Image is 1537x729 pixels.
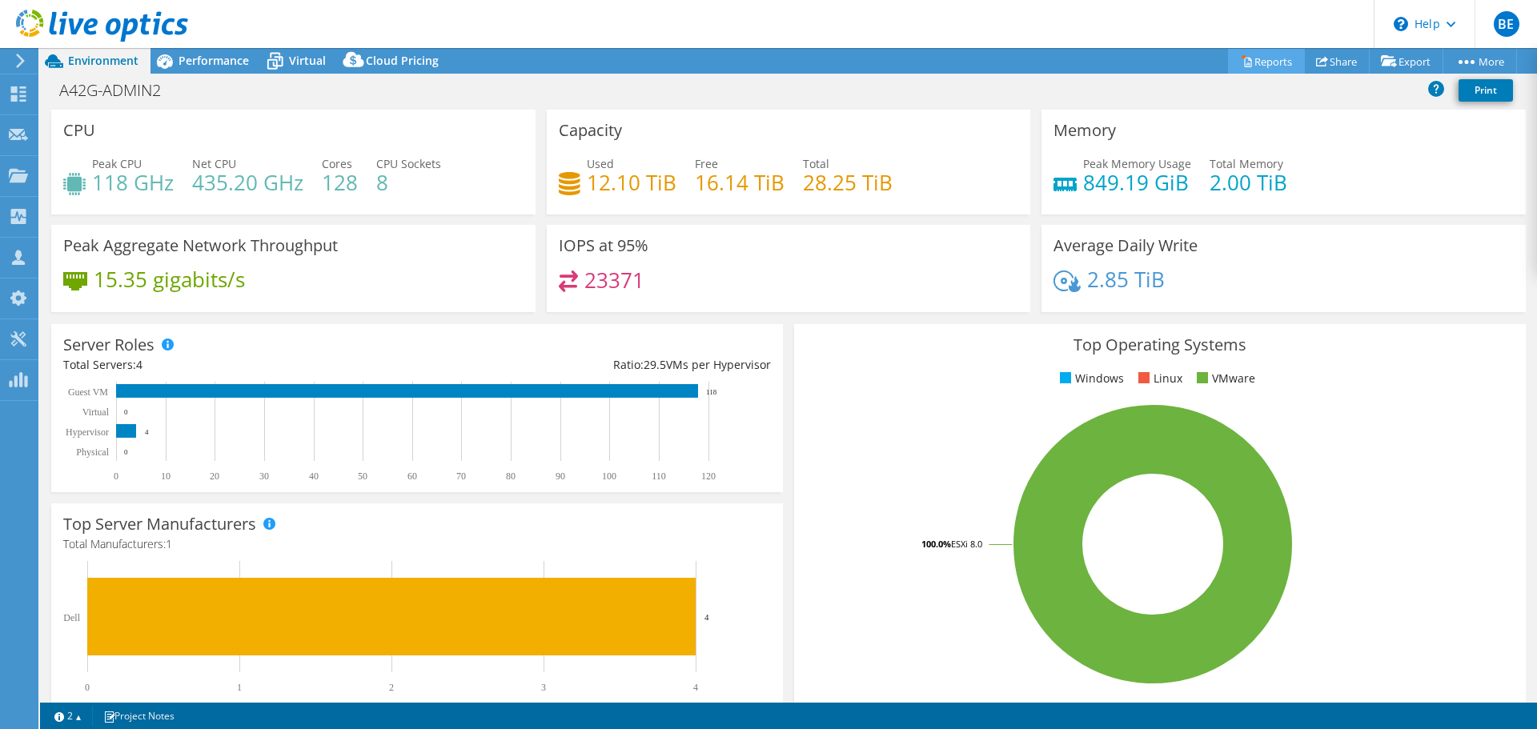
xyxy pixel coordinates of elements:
[1087,270,1165,288] h4: 2.85 TiB
[1083,156,1191,171] span: Peak Memory Usage
[559,122,622,139] h3: Capacity
[541,682,546,693] text: 3
[456,471,466,482] text: 70
[376,156,441,171] span: CPU Sockets
[85,682,90,693] text: 0
[63,237,338,254] h3: Peak Aggregate Network Throughput
[1053,237,1198,254] h3: Average Daily Write
[1443,49,1517,74] a: More
[289,53,326,68] span: Virtual
[407,471,417,482] text: 60
[1210,174,1287,191] h4: 2.00 TiB
[695,174,785,191] h4: 16.14 TiB
[951,538,982,550] tspan: ESXi 8.0
[82,407,110,418] text: Virtual
[63,356,417,374] div: Total Servers:
[358,471,367,482] text: 50
[322,174,358,191] h4: 128
[63,612,80,623] text: Dell
[1134,370,1182,387] li: Linux
[76,447,109,458] text: Physical
[704,612,709,622] text: 4
[63,336,155,354] h3: Server Roles
[1228,49,1305,74] a: Reports
[1394,17,1408,31] svg: \n
[652,471,666,482] text: 110
[192,156,236,171] span: Net CPU
[587,174,676,191] h4: 12.10 TiB
[1494,11,1519,37] span: BE
[701,471,716,482] text: 120
[706,388,717,396] text: 118
[806,336,1514,354] h3: Top Operating Systems
[366,53,439,68] span: Cloud Pricing
[1056,370,1124,387] li: Windows
[1083,174,1191,191] h4: 849.19 GiB
[584,271,644,289] h4: 23371
[803,156,829,171] span: Total
[124,448,128,456] text: 0
[166,536,172,551] span: 1
[63,535,771,553] h4: Total Manufacturers:
[1193,370,1255,387] li: VMware
[1053,122,1116,139] h3: Memory
[556,471,565,482] text: 90
[136,357,142,372] span: 4
[1304,49,1370,74] a: Share
[1459,79,1513,102] a: Print
[695,156,718,171] span: Free
[309,471,319,482] text: 40
[124,408,128,416] text: 0
[68,387,108,398] text: Guest VM
[389,682,394,693] text: 2
[68,53,138,68] span: Environment
[94,270,245,288] h4: 15.35 gigabits/s
[145,428,149,436] text: 4
[114,471,118,482] text: 0
[63,515,256,533] h3: Top Server Manufacturers
[92,706,186,726] a: Project Notes
[210,471,219,482] text: 20
[1210,156,1283,171] span: Total Memory
[92,174,174,191] h4: 118 GHz
[92,156,142,171] span: Peak CPU
[559,237,648,254] h3: IOPS at 95%
[179,53,249,68] span: Performance
[66,427,109,438] text: Hypervisor
[921,538,951,550] tspan: 100.0%
[587,156,614,171] span: Used
[63,122,95,139] h3: CPU
[602,471,616,482] text: 100
[693,682,698,693] text: 4
[52,82,186,99] h1: A42G-ADMIN2
[192,174,303,191] h4: 435.20 GHz
[43,706,93,726] a: 2
[376,174,441,191] h4: 8
[259,471,269,482] text: 30
[506,471,516,482] text: 80
[237,682,242,693] text: 1
[1369,49,1443,74] a: Export
[322,156,352,171] span: Cores
[161,471,171,482] text: 10
[644,357,666,372] span: 29.5
[803,174,893,191] h4: 28.25 TiB
[417,356,771,374] div: Ratio: VMs per Hypervisor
